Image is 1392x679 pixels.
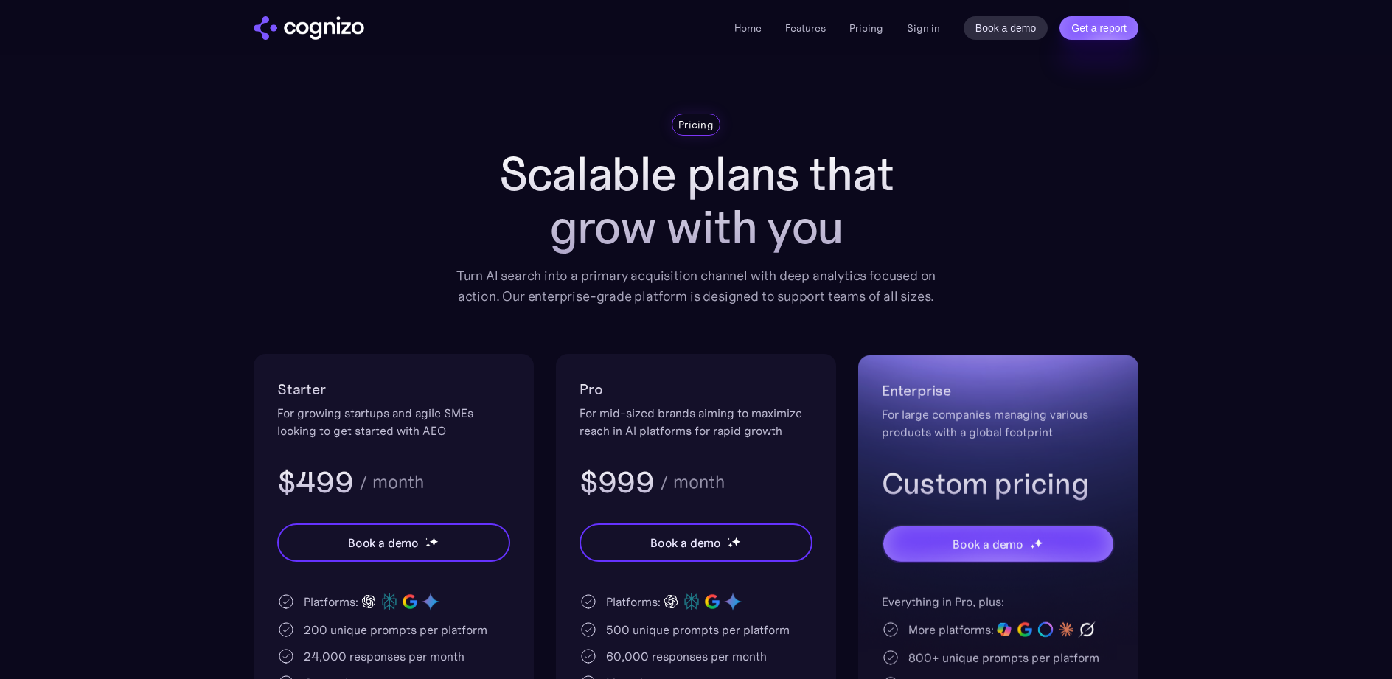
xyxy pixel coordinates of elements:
[580,377,812,401] h2: Pro
[606,647,767,665] div: 60,000 responses per month
[907,19,940,37] a: Sign in
[964,16,1048,40] a: Book a demo
[882,379,1115,403] h2: Enterprise
[425,543,431,548] img: star
[882,464,1115,503] h3: Custom pricing
[445,265,947,307] div: Turn AI search into a primary acquisition channel with deep analytics focused on action. Our ente...
[304,647,464,665] div: 24,000 responses per month
[1030,544,1035,549] img: star
[882,405,1115,441] div: For large companies managing various products with a global footprint
[882,593,1115,610] div: Everything in Pro, plus:
[359,473,424,491] div: / month
[678,117,714,132] div: Pricing
[728,543,733,548] img: star
[277,463,353,501] h3: $499
[445,147,947,254] h1: Scalable plans that grow with you
[304,621,487,638] div: 200 unique prompts per platform
[734,21,762,35] a: Home
[606,621,790,638] div: 500 unique prompts per platform
[953,535,1023,553] div: Book a demo
[731,537,741,546] img: star
[348,534,419,551] div: Book a demo
[277,523,510,562] a: Book a demostarstarstar
[425,537,428,540] img: star
[277,377,510,401] h2: Starter
[254,16,364,40] a: home
[580,463,654,501] h3: $999
[785,21,826,35] a: Features
[728,537,730,540] img: star
[1030,539,1032,541] img: star
[277,404,510,439] div: For growing startups and agile SMEs looking to get started with AEO
[304,593,358,610] div: Platforms:
[882,525,1115,563] a: Book a demostarstarstar
[908,649,1099,666] div: 800+ unique prompts per platform
[606,593,661,610] div: Platforms:
[849,21,883,35] a: Pricing
[429,537,439,546] img: star
[1059,16,1138,40] a: Get a report
[1034,537,1043,547] img: star
[580,523,812,562] a: Book a demostarstarstar
[580,404,812,439] div: For mid-sized brands aiming to maximize reach in AI platforms for rapid growth
[660,473,725,491] div: / month
[254,16,364,40] img: cognizo logo
[908,621,994,638] div: More platforms:
[650,534,721,551] div: Book a demo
